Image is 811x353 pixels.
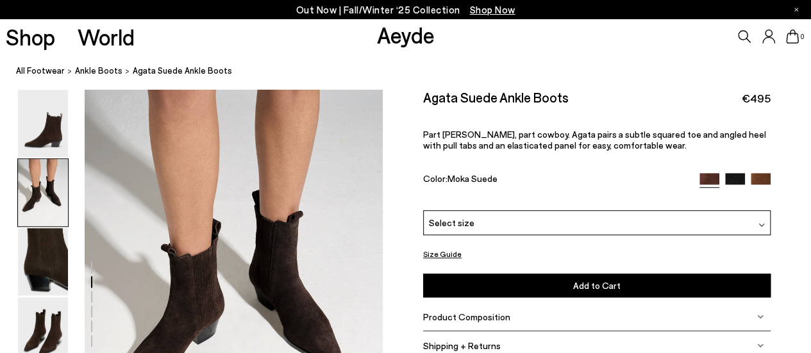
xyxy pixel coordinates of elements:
span: Add to Cart [573,280,621,291]
a: Shop [6,26,55,48]
span: Moka Suede [447,173,497,184]
img: svg%3E [758,222,765,228]
h2: Agata Suede Ankle Boots [423,89,569,105]
span: Agata Suede Ankle Boots [133,64,232,78]
span: €495 [742,90,771,106]
a: Aeyde [376,21,434,48]
p: Out Now | Fall/Winter ‘25 Collection [296,2,515,18]
span: 0 [799,33,805,40]
span: Shipping + Returns [423,340,501,351]
a: World [78,26,135,48]
div: Color: [423,173,689,188]
span: ankle boots [75,65,122,76]
a: All Footwear [16,64,65,78]
img: Agata Suede Ankle Boots - Image 1 [18,90,68,157]
img: Agata Suede Ankle Boots - Image 2 [18,159,68,226]
a: ankle boots [75,64,122,78]
nav: breadcrumb [16,54,811,89]
span: Navigate to /collections/new-in [470,4,515,15]
a: 0 [786,29,799,44]
img: svg%3E [757,313,764,320]
span: Select size [429,216,474,229]
button: Add to Cart [423,274,771,297]
span: Product Composition [423,311,510,322]
img: svg%3E [757,342,764,349]
p: Part [PERSON_NAME], part cowboy. Agata pairs a subtle squared toe and angled heel with pull tabs ... [423,129,771,151]
button: Size Guide [423,246,462,262]
img: Agata Suede Ankle Boots - Image 3 [18,228,68,295]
